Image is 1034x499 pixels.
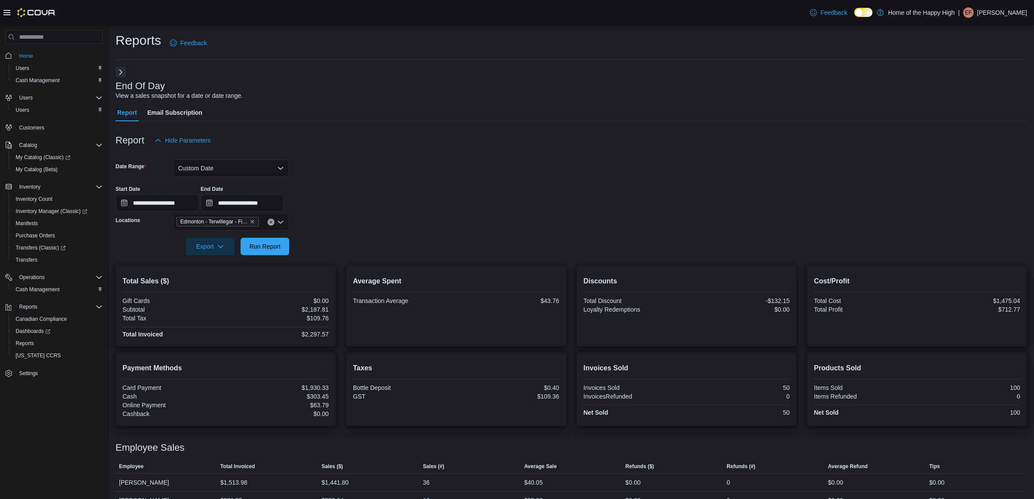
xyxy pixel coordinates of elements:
[227,384,328,391] div: $1,930.33
[16,51,36,61] a: Home
[353,393,454,400] div: GST
[2,49,106,62] button: Home
[180,39,207,47] span: Feedback
[16,220,38,227] span: Manifests
[929,463,940,470] span: Tips
[12,338,37,349] a: Reports
[12,206,91,216] a: Inventory Manager (Classic)
[116,91,243,100] div: View a sales snapshot for a date or date range.
[16,208,87,215] span: Inventory Manager (Classic)
[16,166,58,173] span: My Catalog (Beta)
[250,219,255,224] button: Remove Edmonton - Terwillegar - Fire & Flower from selection in this group
[12,152,102,163] span: My Catalog (Classic)
[9,205,106,217] a: Inventory Manager (Classic)
[828,463,868,470] span: Average Refund
[9,163,106,176] button: My Catalog (Beta)
[227,331,328,338] div: $2,297.57
[122,410,224,417] div: Cashback
[625,463,654,470] span: Refunds ($)
[688,409,790,416] div: 50
[16,368,102,379] span: Settings
[9,62,106,74] button: Users
[12,206,102,216] span: Inventory Manager (Classic)
[16,140,102,150] span: Catalog
[12,75,102,86] span: Cash Management
[16,256,37,263] span: Transfers
[116,474,217,491] div: [PERSON_NAME]
[220,463,255,470] span: Total Invoiced
[12,75,63,86] a: Cash Management
[16,232,55,239] span: Purchase Orders
[12,314,102,324] span: Canadian Compliance
[122,297,224,304] div: Gift Cards
[458,384,559,391] div: $0.40
[584,409,608,416] strong: Net Sold
[19,53,33,60] span: Home
[12,284,63,295] a: Cash Management
[227,297,328,304] div: $0.00
[2,139,106,151] button: Catalog
[458,393,559,400] div: $109.36
[929,477,945,488] div: $0.00
[122,402,224,409] div: Online Payment
[814,393,915,400] div: Items Refunded
[888,7,955,18] p: Home of the Happy High
[241,238,289,255] button: Run Report
[688,297,790,304] div: -$132.15
[12,164,102,175] span: My Catalog (Beta)
[458,297,559,304] div: $43.76
[122,315,224,322] div: Total Tax
[165,136,211,145] span: Hide Parameters
[353,297,454,304] div: Transaction Average
[147,104,202,121] span: Email Subscription
[814,363,1020,373] h2: Products Sold
[9,283,106,296] button: Cash Management
[820,8,847,17] span: Feedback
[119,463,144,470] span: Employee
[16,272,48,283] button: Operations
[122,363,329,373] h2: Payment Methods
[12,230,102,241] span: Purchase Orders
[688,306,790,313] div: $0.00
[9,193,106,205] button: Inventory Count
[122,331,163,338] strong: Total Invoiced
[12,63,33,73] a: Users
[919,384,1020,391] div: 100
[688,393,790,400] div: 0
[268,219,274,226] button: Clear input
[117,104,137,121] span: Report
[9,325,106,337] a: Dashboards
[180,217,248,226] span: Edmonton - Terwillegar - Fire & Flower
[12,350,102,361] span: Washington CCRS
[16,65,29,72] span: Users
[977,7,1027,18] p: [PERSON_NAME]
[9,337,106,349] button: Reports
[16,302,102,312] span: Reports
[727,477,730,488] div: 0
[584,276,790,286] h2: Discounts
[16,154,70,161] span: My Catalog (Classic)
[919,393,1020,400] div: 0
[958,7,960,18] p: |
[16,93,102,103] span: Users
[9,151,106,163] a: My Catalog (Classic)
[16,182,102,192] span: Inventory
[12,194,56,204] a: Inventory Count
[828,477,843,488] div: $0.00
[9,313,106,325] button: Canadian Compliance
[19,124,44,131] span: Customers
[16,352,61,359] span: [US_STATE] CCRS
[9,242,106,254] a: Transfers (Classic)
[227,402,328,409] div: $63.79
[965,7,971,18] span: EF
[16,328,50,335] span: Dashboards
[116,135,144,146] h3: Report
[625,477,641,488] div: $0.00
[524,463,557,470] span: Average Sale
[249,242,281,251] span: Run Report
[277,219,284,226] button: Open list of options
[16,316,67,323] span: Canadian Compliance
[9,254,106,266] button: Transfers
[16,272,102,283] span: Operations
[12,326,54,336] a: Dashboards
